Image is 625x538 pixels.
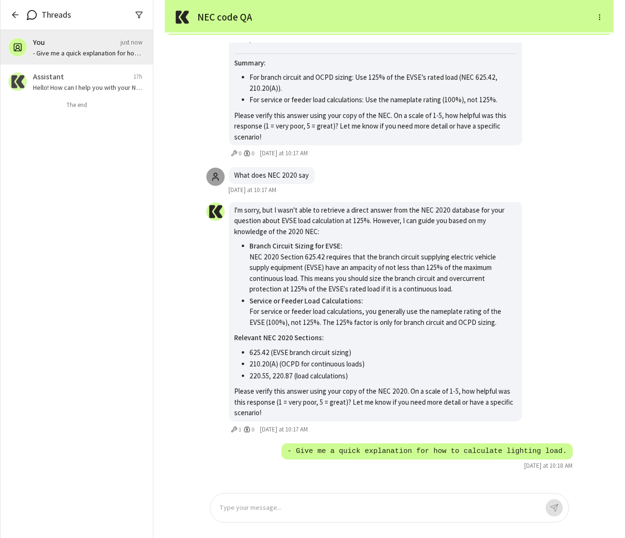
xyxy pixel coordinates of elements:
[250,296,364,305] strong: Service or Feeder Load Calculations:
[235,58,266,67] strong: Summary:
[250,241,343,250] strong: Branch Circuit Sizing for EVSE:
[250,72,517,95] li: For branch circuit and OCPD sizing: Use 125% of the EVSE’s rated load (NEC 625.42, 210.20(A)).
[33,83,142,92] p: Hello! How can I help you with your National Electrical Code (NEC) questions [DATE]? Are you look...
[250,95,517,107] li: For service or feeder load calculations: Use the nameplate rating (100%), not 125%.
[229,423,257,436] button: 1 tool, 0 memories
[235,170,309,181] p: What does NEC 2020 say
[252,425,255,434] span: 0
[250,347,517,359] li: 625.42 (EVSE branch circuit sizing)
[525,462,573,470] span: [DATE] at 10:18 AM
[235,333,324,342] strong: Relevant NEC 2020 Sections:
[172,8,192,27] img: Assistant Logo
[250,359,517,371] li: 210.20(A) (OCPD for continuous loads)
[120,38,142,47] span: just now
[235,110,517,143] p: Please verify this answer using your copy of the NEC. On a scale of 1-5, how helpful was this res...
[239,425,242,434] span: 1
[229,186,277,194] span: [DATE] at 10:17 AM
[235,205,517,237] p: I'm sorry, but I wasn't able to retrieve a direct answer from the NEC 2020 database for your ques...
[260,425,308,434] span: [DATE] at 10:17 AM
[33,48,142,58] p: - Give me a quick explanation for how to calculate lighting load.
[133,73,142,81] span: 17h
[260,149,308,158] span: [DATE] at 10:17 AM
[287,447,567,455] code: - Give me a quick explanation for how to calculate lighting load.
[250,296,517,328] p: For service or feeder load calculations, you generally use the nameplate rating of the EVSE (100%...
[229,147,257,160] button: 0 tools, 0 memories
[250,241,517,295] p: NEC 2020 Section 625.42 requires that the branch circuit supplying electric vehicle supply equipm...
[239,149,242,158] span: 0
[250,371,517,383] li: 220.55, 220.87 (load calculations)
[235,386,517,419] p: Please verify this answer using your copy of the NEC 2020. On a scale of 1-5, how helpful was thi...
[252,149,255,158] span: 0
[206,202,225,221] img: User avatar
